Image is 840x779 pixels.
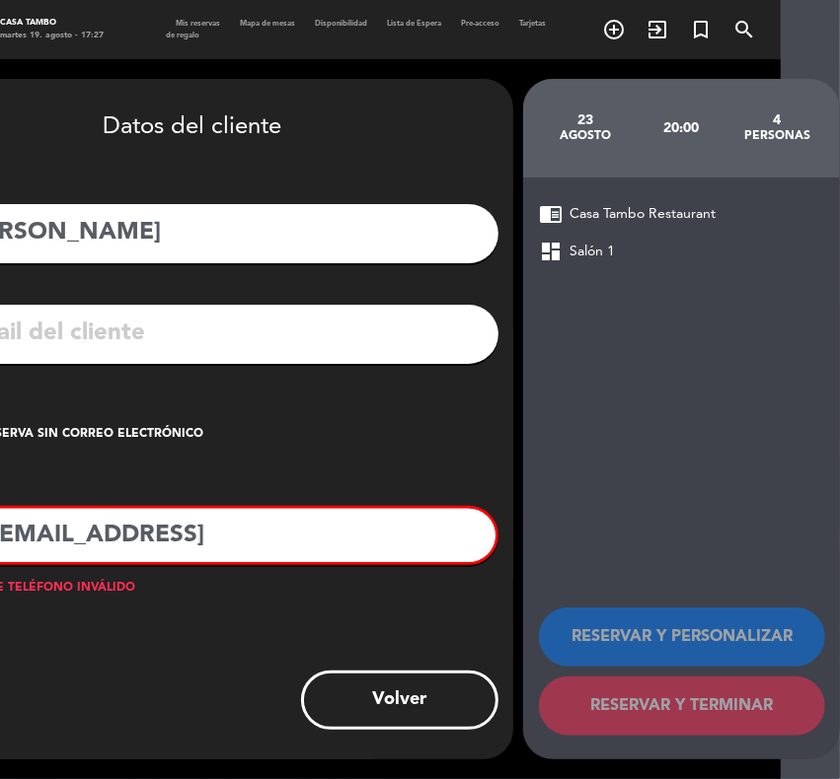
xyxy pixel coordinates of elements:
span: Casa Tambo Restaurant [570,203,716,226]
span: chrome_reader_mode [539,202,563,226]
span: Lista de Espera [377,20,451,28]
i: turned_in_not [689,18,713,41]
span: Pre-acceso [451,20,509,28]
button: Volver [301,671,498,730]
span: Tarjetas de regalo [166,20,546,39]
span: Mapa de mesas [230,20,305,28]
span: Salón 1 [570,241,615,263]
div: personas [729,128,825,144]
span: dashboard [539,240,563,263]
i: search [732,18,756,41]
span: Disponibilidad [305,20,377,28]
div: 20:00 [634,94,729,163]
button: RESERVAR Y PERSONALIZAR [539,607,825,667]
div: 4 [729,112,825,128]
button: RESERVAR Y TERMINAR [539,676,825,736]
div: agosto [538,128,634,144]
span: Mis reservas [166,20,230,28]
div: 23 [538,112,634,128]
i: exit_to_app [646,18,669,41]
i: add_circle_outline [602,18,626,41]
